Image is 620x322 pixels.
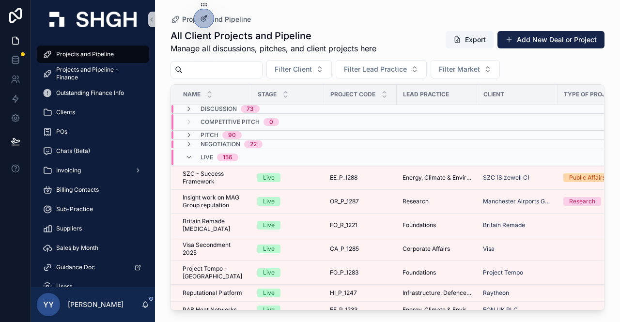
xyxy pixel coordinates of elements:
[330,306,391,314] a: EE_P_1233
[330,221,391,229] a: FO_R_1221
[403,91,449,98] span: Lead Practice
[275,64,312,74] span: Filter Client
[569,197,595,206] div: Research
[483,198,552,205] span: Manchester Airports Group
[403,289,471,297] span: Infrastructure, Defence, Industrial, Transport
[403,221,436,229] span: Foundations
[257,268,318,277] a: Live
[483,269,552,276] a: Project Tempo
[403,306,471,314] a: Energy, Climate & Environment
[56,263,95,271] span: Guidance Doc
[263,306,275,314] div: Live
[330,174,357,182] span: EE_P_1288
[330,245,359,253] span: CA_P_1285
[201,140,240,148] span: Negotiation
[183,194,246,209] span: Insight work on MAG Group reputation
[56,147,90,155] span: Chats (Beta)
[257,173,318,182] a: Live
[330,198,359,205] span: OR_P_1287
[439,64,480,74] span: Filter Market
[263,289,275,297] div: Live
[170,43,376,54] span: Manage all discussions, pitches, and client projects here
[56,205,93,213] span: Sub-Practice
[201,131,218,139] span: Pitch
[201,153,213,161] span: Live
[336,60,427,78] button: Select Button
[56,186,99,194] span: Billing Contacts
[56,283,72,291] span: Users
[170,15,251,24] a: Projects and Pipeline
[403,269,471,276] a: Foundations
[483,289,552,297] a: Raytheon
[182,15,251,24] span: Projects and Pipeline
[183,289,246,297] a: Reputational Platform
[483,289,509,297] a: Raytheon
[403,245,450,253] span: Corporate Affairs
[330,221,357,229] span: FO_R_1221
[330,245,391,253] a: CA_P_1285
[483,245,552,253] a: Visa
[56,167,81,174] span: Invoicing
[431,60,500,78] button: Select Button
[37,162,149,179] a: Invoicing
[403,269,436,276] span: Foundations
[183,91,201,98] span: Name
[43,299,54,310] span: YY
[403,221,471,229] a: Foundations
[483,174,529,182] a: SZC (Sizewell C)
[483,221,552,229] a: Britain Remade
[37,220,149,237] a: Suppliers
[228,131,236,139] div: 90
[183,265,246,280] a: Project Tempo - [GEOGRAPHIC_DATA]
[497,31,604,48] button: Add New Deal or Project
[483,306,518,314] a: EON UK PLC
[56,89,124,97] span: Outstanding Finance Info
[183,170,246,185] span: SZC - Success Framework
[344,64,407,74] span: Filter Lead Practice
[330,269,358,276] span: FO_P_1283
[201,105,237,113] span: Discussion
[247,105,254,113] div: 73
[483,306,552,314] a: EON UK PLC
[183,289,242,297] span: Reputational Platform
[68,300,124,309] p: [PERSON_NAME]
[263,197,275,206] div: Live
[56,128,67,136] span: POs
[257,197,318,206] a: Live
[330,198,391,205] a: OR_P_1287
[263,173,275,182] div: Live
[569,173,605,182] div: Public Affairs
[183,306,237,314] span: RAB Heat Networks
[330,269,391,276] a: FO_P_1283
[483,221,525,229] span: Britain Remade
[330,306,357,314] span: EE_P_1233
[269,118,273,126] div: 0
[183,217,246,233] a: Britain Remade [MEDICAL_DATA]
[37,181,149,199] a: Billing Contacts
[403,174,471,182] a: Energy, Climate & Environment
[330,174,391,182] a: EE_P_1288
[266,60,332,78] button: Select Button
[257,245,318,253] a: Live
[483,91,504,98] span: Client
[56,244,98,252] span: Sales by Month
[403,245,471,253] a: Corporate Affairs
[37,84,149,102] a: Outstanding Finance Info
[403,198,429,205] span: Research
[223,153,232,161] div: 156
[483,245,495,253] a: Visa
[183,241,246,257] a: Visa Secondment 2025
[258,91,277,98] span: Stage
[257,306,318,314] a: Live
[56,50,114,58] span: Projects and Pipeline
[37,200,149,218] a: Sub-Practice
[564,91,617,98] span: Type of Project
[37,65,149,82] a: Projects and Pipeline - Finance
